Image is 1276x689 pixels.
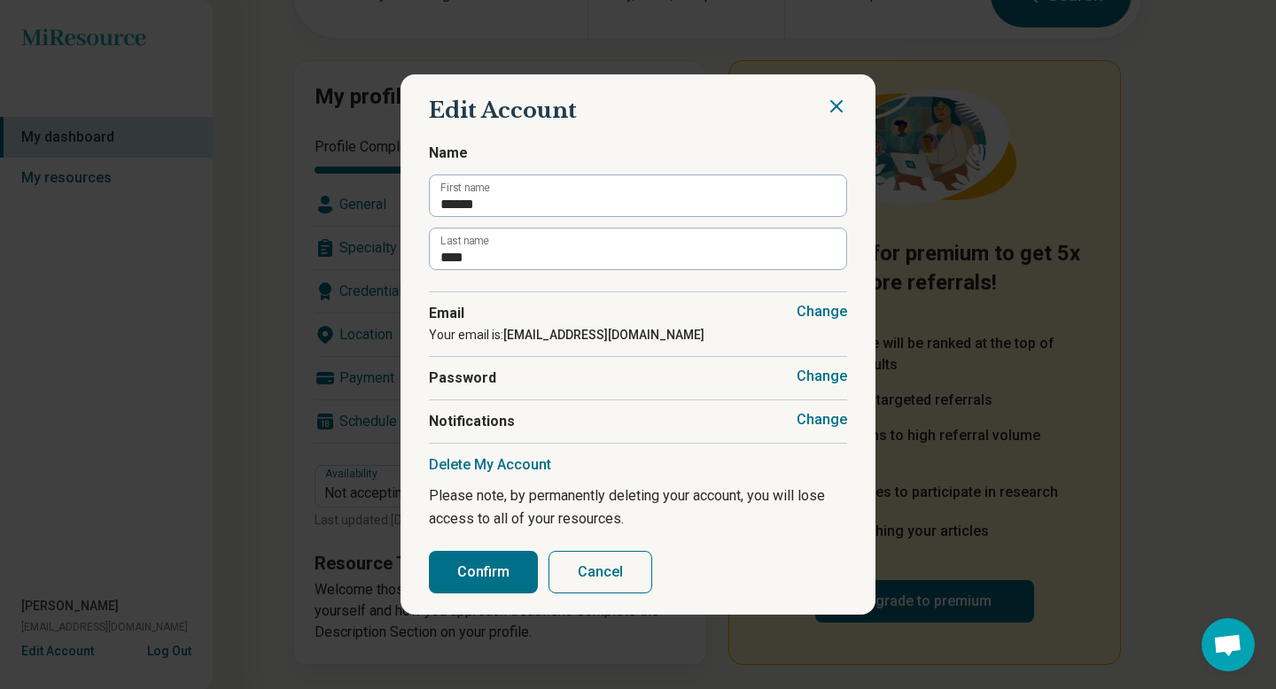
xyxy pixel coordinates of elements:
[429,143,847,164] span: Name
[429,456,551,474] button: Delete My Account
[429,96,847,126] h2: Edit Account
[797,411,847,429] button: Change
[826,96,847,117] button: Close
[797,303,847,321] button: Change
[429,484,847,530] p: Please note, by permanently deleting your account, you will lose access to all of your resources.
[429,303,847,324] span: Email
[429,328,704,342] span: Your email is:
[549,551,652,593] button: Cancel
[503,328,704,342] strong: [EMAIL_ADDRESS][DOMAIN_NAME]
[429,551,538,593] button: Confirm
[429,411,847,432] span: Notifications
[797,368,847,385] button: Change
[429,368,847,389] span: Password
